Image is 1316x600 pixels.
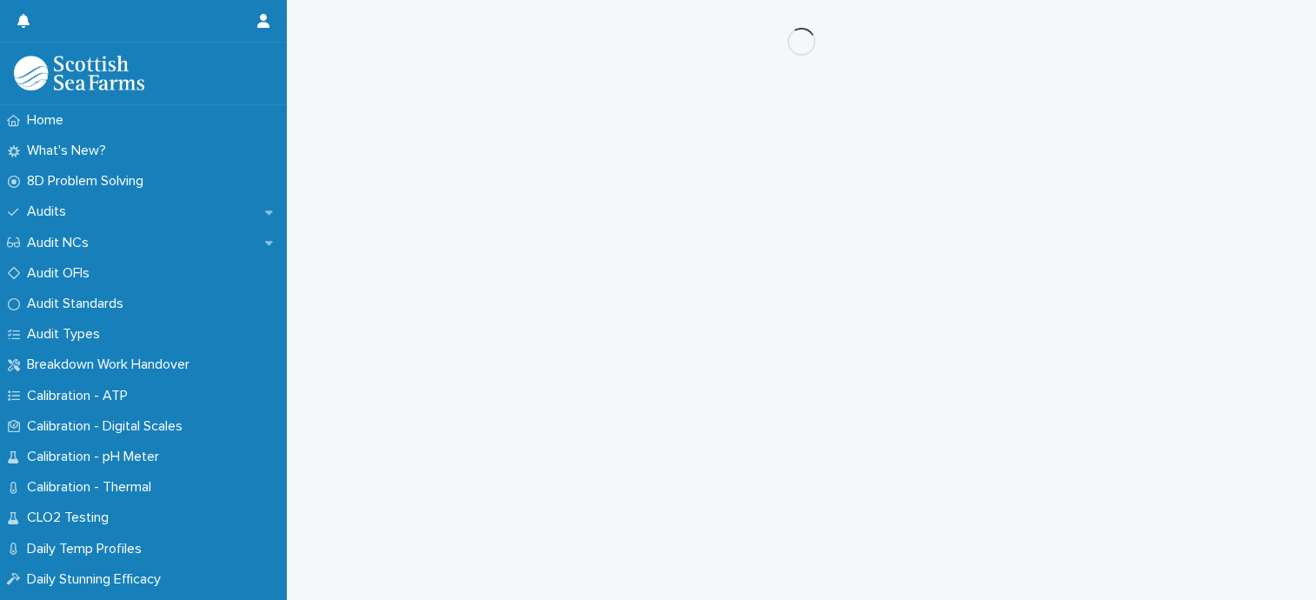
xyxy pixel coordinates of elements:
p: CLO2 Testing [20,510,123,526]
p: Calibration - Digital Scales [20,418,196,435]
p: Breakdown Work Handover [20,357,203,373]
p: 8D Problem Solving [20,173,157,190]
p: Daily Stunning Efficacy [20,571,175,588]
p: Audits [20,203,80,220]
p: Audit OFIs [20,265,103,282]
p: What's New? [20,143,120,159]
p: Audit Types [20,326,114,343]
p: Home [20,112,77,129]
p: Calibration - pH Meter [20,449,173,465]
p: Audit Standards [20,296,137,312]
p: Daily Temp Profiles [20,541,156,557]
p: Audit NCs [20,235,103,251]
p: Calibration - ATP [20,388,142,404]
img: mMrefqRFQpe26GRNOUkG [14,56,144,90]
p: Calibration - Thermal [20,479,165,496]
